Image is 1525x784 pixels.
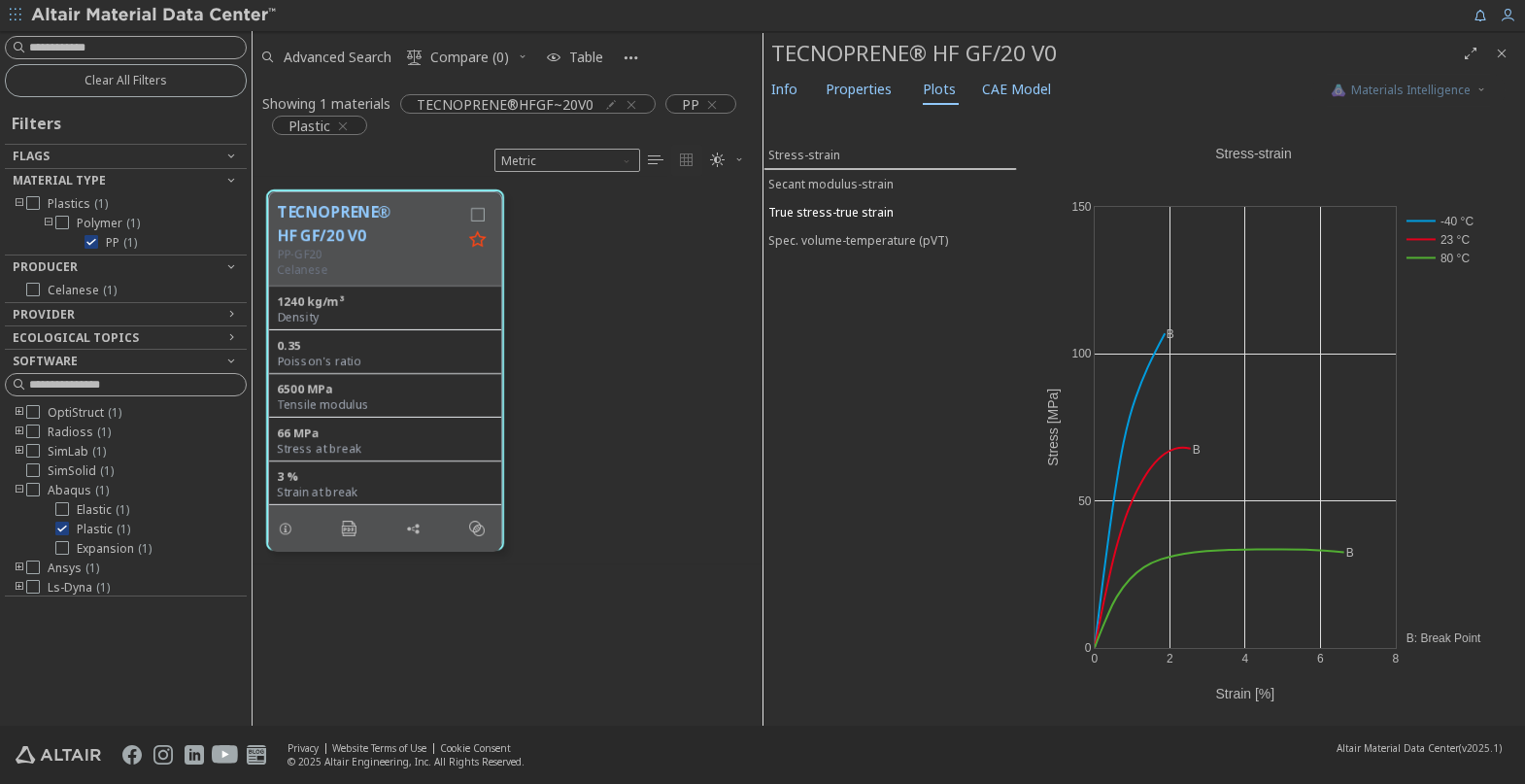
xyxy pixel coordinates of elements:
div: 0.35 [277,338,493,354]
div: 1240 kg/m³ [277,294,493,310]
span: Plastic [288,117,330,134]
button: True stress-true strain [763,198,1017,226]
span: SimSolid [48,463,114,479]
div: Stress-strain [768,147,840,163]
button: Material Type [5,169,247,192]
div: Unit System [494,149,640,172]
span: PP [106,235,137,251]
button: Spec. volume-temperature (pVT) [763,226,1017,255]
button: Flags [5,145,247,168]
span: ( 1 ) [117,521,130,537]
span: ( 1 ) [96,579,110,596]
button: Share [396,509,437,548]
img: Altair Engineering [16,746,101,764]
button: Full Screen [1455,38,1486,69]
div: PP-GF20 [277,247,462,262]
i:  [648,153,663,168]
div: Spec. volume-temperature (pVT) [768,232,948,249]
div: 6500 MPa [277,382,493,397]
button: Producer [5,256,247,279]
span: PP [682,95,699,113]
span: Advanced Search [284,51,391,64]
div: 66 MPa [277,426,493,441]
span: Metric [494,149,640,172]
button: Provider [5,303,247,326]
span: Info [771,74,797,105]
p: Celanese [277,262,462,278]
i:  [679,153,695,168]
span: Clear All Filters [85,73,167,88]
span: ( 1 ) [97,424,111,440]
div: Strain at break [277,485,493,500]
span: Polymer [77,216,140,231]
i: toogle group [13,580,26,596]
img: Altair Material Data Center [31,6,279,25]
button: Stress-strain [763,141,1017,170]
i: toogle group [42,216,55,231]
div: True stress-true strain [768,204,894,221]
a: Cookie Consent [440,741,511,755]
button: Table View [640,145,671,176]
span: Compare (0) [430,51,509,64]
div: Tensile modulus [277,397,493,413]
button: PDF Download [333,509,374,548]
button: Tile View [671,145,702,176]
a: Website Terms of Use [332,741,426,755]
button: TECNOPRENE® HF GF/20 V0 [277,200,462,247]
i: toogle group [13,425,26,440]
img: AI Copilot [1331,83,1346,98]
div: TECNOPRENE® HF GF/20 V0 [771,38,1455,69]
span: Properties [826,74,892,105]
span: TECNOPRENE®HFGF~20V0 [417,95,593,113]
span: Radioss [48,425,111,440]
span: Software [13,353,78,369]
span: Material Type [13,172,106,188]
div: Filters [5,97,71,144]
div: (v2025.1) [1337,741,1502,755]
span: SimLab [48,444,106,460]
span: Abaqus [48,483,109,498]
span: Celanese [48,283,117,298]
button: Secant modulus-strain [763,170,1017,198]
div: grid [253,176,762,726]
i:  [469,521,485,536]
span: Producer [13,258,78,275]
button: Ecological Topics [5,326,247,350]
div: Secant modulus-strain [768,176,894,192]
span: Plastic [77,522,130,537]
span: ( 1 ) [95,482,109,498]
i: toogle group [13,561,26,576]
span: Ansys [48,561,99,576]
span: Plots [923,74,956,105]
span: ( 1 ) [123,234,137,251]
span: Materials Intelligence [1351,83,1471,98]
button: AI CopilotMaterials Intelligence [1311,74,1506,107]
span: Ecological Topics [13,329,139,346]
span: ( 1 ) [94,195,108,212]
div: Density [277,310,493,325]
div: Poisson's ratio [277,354,493,369]
button: Close [1486,38,1517,69]
div: © 2025 Altair Engineering, Inc. All Rights Reserved. [288,755,525,768]
span: ( 1 ) [138,540,152,557]
i: toogle group [13,405,26,421]
div: Showing 1 materials [262,94,390,113]
i: toogle group [13,444,26,460]
button: Details [269,509,310,548]
span: Plastics [48,196,108,212]
div: 3 % [277,469,493,485]
button: Clear All Filters [5,64,247,97]
span: Elastic [77,502,129,518]
div: Stress at break [277,441,493,457]
span: ( 1 ) [126,215,140,231]
span: Provider [13,306,75,323]
button: Favorite [462,225,493,256]
span: Table [569,51,603,64]
button: Similar search [460,509,501,548]
i:  [710,153,726,168]
span: Ls-Dyna [48,580,110,596]
span: ( 1 ) [103,282,117,298]
i:  [407,50,423,65]
span: ( 1 ) [100,462,114,479]
span: OptiStruct [48,405,121,421]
